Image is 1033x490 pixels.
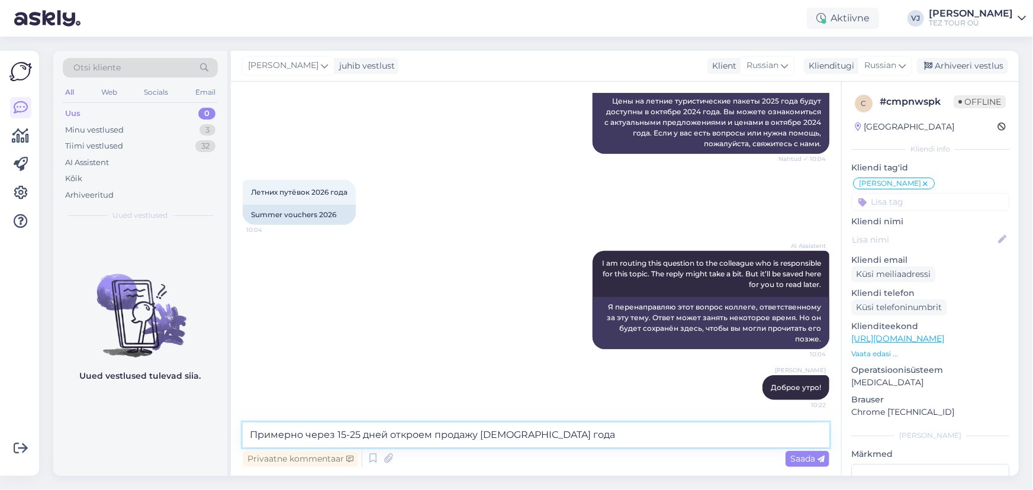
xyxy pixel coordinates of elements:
span: [PERSON_NAME] [248,59,318,72]
div: juhib vestlust [334,60,395,72]
span: [PERSON_NAME] [859,180,921,187]
div: Kliendi info [851,144,1009,154]
div: [PERSON_NAME] [929,9,1013,18]
div: Socials [141,85,170,100]
div: Web [99,85,120,100]
p: Vaata edasi ... [851,349,1009,359]
span: Летних путёвок 2026 года [251,188,347,196]
input: Lisa nimi [852,233,996,246]
span: [PERSON_NAME] [775,366,826,375]
div: VJ [908,10,924,27]
div: Summer vouchers 2026 [243,205,356,225]
div: Arhiveeri vestlus [917,58,1008,74]
div: # cmpnwspk [880,95,954,109]
div: Klienditugi [804,60,854,72]
div: Kõik [65,173,82,185]
img: No chats [53,253,227,359]
div: Arhiveeritud [65,189,114,201]
div: Uus [65,108,81,120]
p: Operatsioonisüsteem [851,364,1009,376]
span: Offline [954,95,1006,108]
span: 10:04 [781,350,826,359]
a: [PERSON_NAME]TEZ TOUR OÜ [929,9,1026,28]
div: All [63,85,76,100]
textarea: Примерно через 15-25 дней откроем продажу [DEMOGRAPHIC_DATA] года [243,423,829,447]
span: Доброе утро! [771,383,821,392]
div: Privaatne kommentaar [243,451,358,467]
span: 10:04 [246,225,291,234]
div: Email [193,85,218,100]
span: I am routing this question to the colleague who is responsible for this topic. The reply might ta... [602,259,823,289]
span: Saada [790,453,825,464]
img: Askly Logo [9,60,32,83]
p: Kliendi telefon [851,287,1009,299]
span: Russian [746,59,778,72]
p: Uued vestlused tulevad siia. [80,370,201,382]
input: Lisa tag [851,193,1009,211]
span: AI Assistent [781,241,826,250]
p: [MEDICAL_DATA] [851,376,1009,389]
div: Küsi meiliaadressi [851,266,935,282]
div: TEZ TOUR OÜ [929,18,1013,28]
span: 10:22 [781,401,826,410]
span: Uued vestlused [113,210,168,221]
div: Tiimi vestlused [65,140,123,152]
div: 0 [198,108,215,120]
div: Klient [707,60,736,72]
span: c [861,99,867,108]
div: 3 [199,124,215,136]
div: Цены на летние туристические пакеты 2025 года будут доступны в октябре 2024 года. Вы можете ознак... [593,91,829,154]
div: [GEOGRAPHIC_DATA] [855,121,954,133]
span: Russian [864,59,896,72]
p: Brauser [851,394,1009,406]
div: Aktiivne [807,8,879,29]
a: [URL][DOMAIN_NAME] [851,333,944,344]
div: Küsi telefoninumbrit [851,299,947,315]
p: Kliendi email [851,254,1009,266]
p: Märkmed [851,448,1009,460]
p: Kliendi nimi [851,215,1009,228]
div: [PERSON_NAME] [851,430,1009,441]
div: Я перенаправляю этот вопрос коллеге, ответственному за эту тему. Ответ может занять некоторое вре... [593,297,829,349]
p: Klienditeekond [851,320,1009,333]
p: Kliendi tag'id [851,162,1009,174]
div: Minu vestlused [65,124,124,136]
div: AI Assistent [65,157,109,169]
span: Otsi kliente [73,62,121,74]
div: 32 [195,140,215,152]
span: Nähtud ✓ 10:04 [778,154,826,163]
p: Chrome [TECHNICAL_ID] [851,406,1009,418]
